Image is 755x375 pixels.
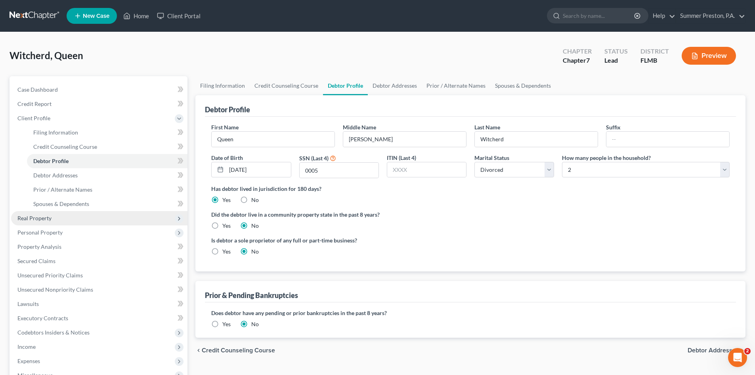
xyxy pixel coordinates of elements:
label: How many people in the household? [562,154,651,162]
a: Prior / Alternate Names [422,76,490,95]
span: Secured Claims [17,258,55,264]
label: First Name [211,123,239,131]
a: Filing Information [27,125,187,140]
button: chevron_left Credit Counseling Course [195,347,275,354]
iframe: Intercom live chat [728,348,747,367]
a: Debtor Profile [27,154,187,168]
a: Credit Report [11,97,187,111]
span: Real Property [17,215,52,221]
label: Date of Birth [211,154,243,162]
a: Property Analysis [11,240,187,254]
span: Filing Information [33,129,78,136]
span: Debtor Addresses [33,172,78,179]
a: Lawsuits [11,297,187,311]
input: XXXX [300,163,378,178]
input: Search by name... [563,8,635,23]
button: Preview [682,47,736,65]
a: Client Portal [153,9,205,23]
span: Unsecured Priority Claims [17,272,83,279]
a: Executory Contracts [11,311,187,325]
label: Suffix [606,123,621,131]
span: 7 [586,56,590,64]
span: Expenses [17,358,40,364]
label: No [251,196,259,204]
label: No [251,248,259,256]
label: Does debtor have any pending or prior bankruptcies in the past 8 years? [211,309,730,317]
span: Debtor Addresses [688,347,739,354]
label: No [251,222,259,230]
a: Credit Counseling Course [27,140,187,154]
span: Codebtors Insiders & Notices [17,329,90,336]
span: Witcherd, Queen [10,50,83,61]
div: Prior & Pending Bankruptcies [205,290,298,300]
div: Chapter [563,56,592,65]
input: MM/DD/YYYY [226,162,291,177]
label: Yes [222,248,231,256]
a: Secured Claims [11,254,187,268]
label: Last Name [474,123,500,131]
div: Status [604,47,628,56]
span: Credit Report [17,100,52,107]
span: Client Profile [17,115,50,121]
a: Help [649,9,675,23]
a: Filing Information [195,76,250,95]
input: XXXX [387,162,466,177]
label: Did the debtor live in a community property state in the past 8 years? [211,210,730,219]
span: Credit Counseling Course [202,347,275,354]
div: Lead [604,56,628,65]
div: Chapter [563,47,592,56]
button: Debtor Addresses chevron_right [688,347,745,354]
label: Middle Name [343,123,376,131]
a: Unsecured Nonpriority Claims [11,283,187,297]
i: chevron_right [739,347,745,354]
a: Summer Preston, P.A. [676,9,745,23]
a: Debtor Addresses [27,168,187,183]
label: ITIN (Last 4) [387,154,416,162]
label: Has debtor lived in jurisdiction for 180 days? [211,185,730,193]
span: Property Analysis [17,243,61,250]
span: Case Dashboard [17,86,58,93]
label: Yes [222,196,231,204]
label: Is debtor a sole proprietor of any full or part-time business? [211,236,466,244]
input: -- [475,132,598,147]
i: chevron_left [195,347,202,354]
label: Marital Status [474,154,509,162]
a: Home [119,9,153,23]
a: Case Dashboard [11,83,187,97]
div: FLMB [640,56,669,65]
label: Yes [222,222,231,230]
span: New Case [83,13,109,19]
a: Debtor Addresses [368,76,422,95]
a: Credit Counseling Course [250,76,323,95]
span: Income [17,343,36,350]
span: Debtor Profile [33,158,69,164]
label: SSN (Last 4) [299,154,329,162]
input: -- [606,132,729,147]
span: Unsecured Nonpriority Claims [17,286,93,293]
a: Debtor Profile [323,76,368,95]
input: -- [212,132,334,147]
label: No [251,320,259,328]
a: Spouses & Dependents [490,76,556,95]
label: Yes [222,320,231,328]
a: Prior / Alternate Names [27,183,187,197]
span: Personal Property [17,229,63,236]
span: Lawsuits [17,300,39,307]
span: Spouses & Dependents [33,200,89,207]
span: Credit Counseling Course [33,143,97,150]
a: Unsecured Priority Claims [11,268,187,283]
div: Debtor Profile [205,105,250,114]
span: 2 [744,348,751,354]
a: Spouses & Dependents [27,197,187,211]
div: District [640,47,669,56]
span: Prior / Alternate Names [33,186,92,193]
span: Executory Contracts [17,315,68,321]
input: M.I [343,132,466,147]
